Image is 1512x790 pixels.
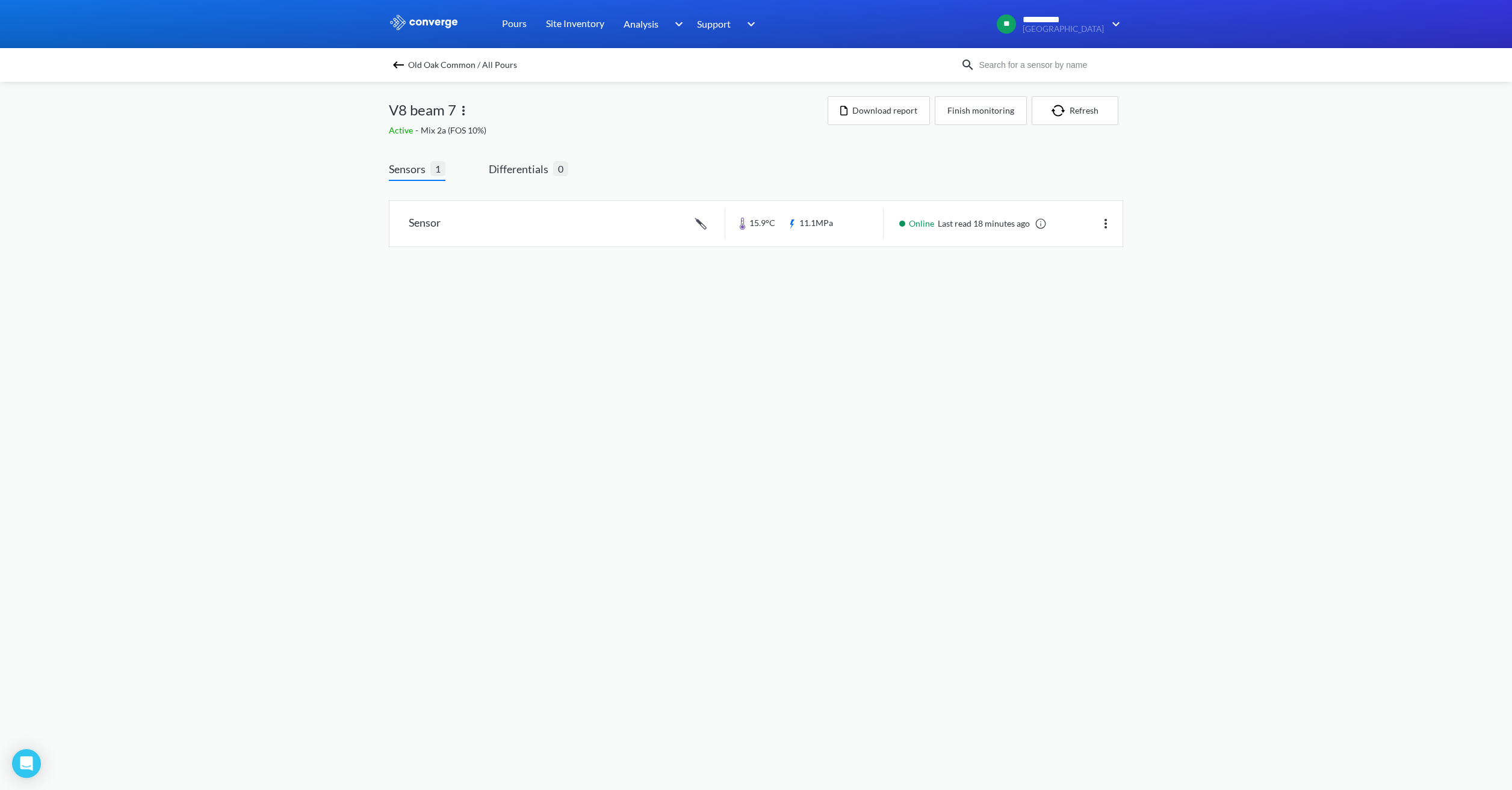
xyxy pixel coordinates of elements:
[667,17,686,31] img: downArrow.svg
[389,125,415,135] span: Active
[697,16,731,31] span: Support
[391,58,406,72] img: backspace.svg
[1098,216,1113,231] img: more.svg
[739,17,758,31] img: downArrow.svg
[389,124,828,137] div: Mix 2a (FOS 10%)
[489,161,553,177] span: Differentials
[975,58,1121,72] input: Search for a sensor by name
[389,14,459,30] img: logo_ewhite.svg
[1104,17,1123,31] img: downArrow.svg
[408,57,517,73] span: Old Oak Common / All Pours
[389,161,430,177] span: Sensors
[553,161,568,176] span: 0
[456,103,471,118] img: more.svg
[840,106,847,115] img: icon-file.svg
[961,58,975,72] img: icon-search.svg
[935,96,1027,125] button: Finish monitoring
[389,99,456,121] span: V8 beam 7
[430,161,445,176] span: 1
[12,749,41,778] div: Open Intercom Messenger
[415,125,421,135] span: -
[624,16,658,31] span: Analysis
[1023,25,1104,34] span: [GEOGRAPHIC_DATA]
[828,96,930,125] button: Download report
[1032,96,1118,125] button: Refresh
[1052,105,1070,117] img: icon-refresh.svg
